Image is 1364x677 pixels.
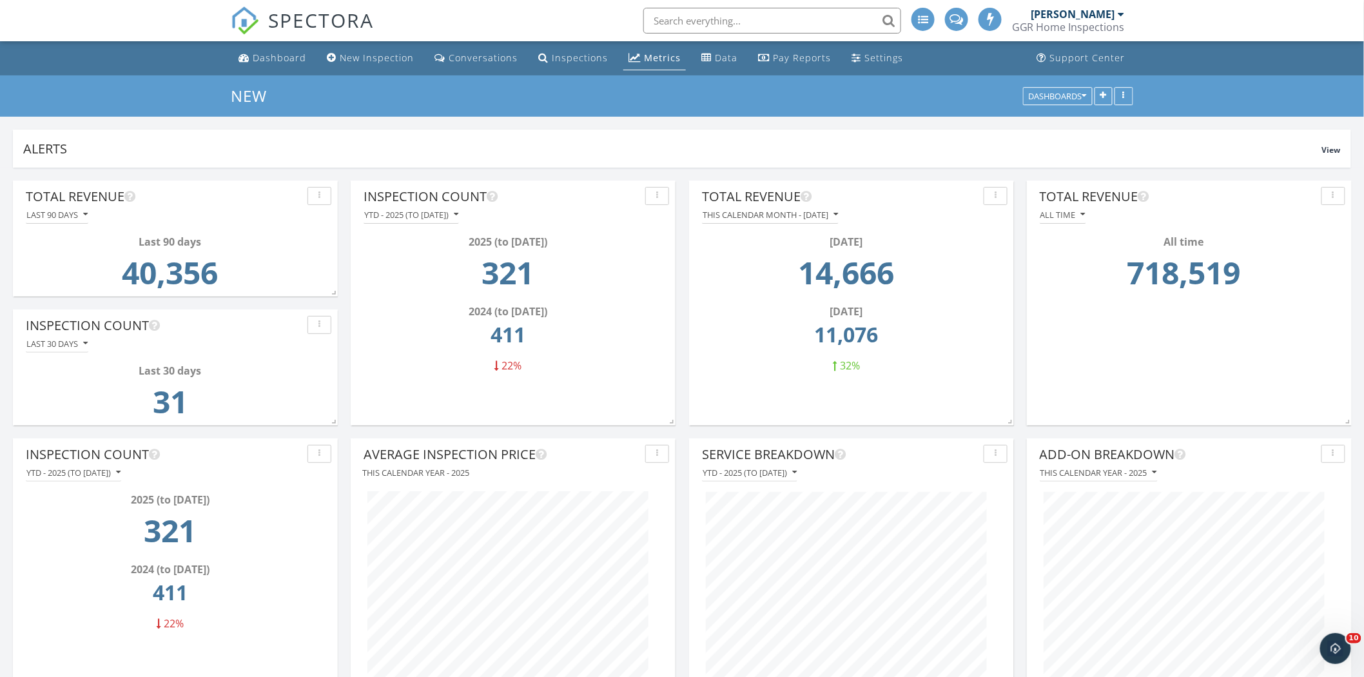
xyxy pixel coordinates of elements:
a: Dashboard [233,46,311,70]
div: New Inspection [340,52,414,64]
div: Average Inspection Price [364,445,640,464]
div: Dashboards [1029,92,1087,101]
button: Dashboards [1023,87,1093,105]
span: 22% [502,358,521,373]
div: Add-On Breakdown [1040,445,1316,464]
div: All time [1040,210,1086,219]
div: 2024 (to [DATE]) [367,304,648,319]
div: 2025 (to [DATE]) [367,234,648,250]
img: The Best Home Inspection Software - Spectora [231,6,259,35]
div: 2024 (to [DATE]) [30,562,311,577]
div: Data [715,52,737,64]
span: SPECTORA [268,6,374,34]
button: All time [1040,206,1086,224]
div: Total Revenue [26,187,302,206]
div: Conversations [449,52,518,64]
td: 11076.0 [706,319,987,358]
div: Inspection Count [26,445,302,464]
a: Pay Reports [753,46,836,70]
div: Support Center [1050,52,1125,64]
div: Pay Reports [773,52,831,64]
td: 31 [30,378,311,433]
a: New Inspection [322,46,419,70]
div: Alerts [23,140,1322,157]
div: Last 30 days [26,339,88,348]
div: [DATE] [706,234,987,250]
div: Dashboard [253,52,306,64]
a: SPECTORA [231,17,374,44]
td: 40356.25 [30,250,311,304]
div: [DATE] [706,304,987,319]
button: Last 90 days [26,206,88,224]
div: YTD - 2025 (to [DATE]) [364,210,458,219]
button: YTD - 2025 (to [DATE]) [702,464,797,482]
div: [PERSON_NAME] [1031,8,1115,21]
td: 321 [30,507,311,562]
button: Last 30 days [26,335,88,353]
button: YTD - 2025 (to [DATE]) [364,206,459,224]
button: YTD - 2025 (to [DATE]) [26,464,121,482]
a: Data [696,46,743,70]
div: Settings [864,52,903,64]
span: 10 [1347,633,1361,643]
div: All time [1044,234,1325,250]
a: Settings [846,46,908,70]
span: 32% [840,358,860,373]
a: New [231,85,278,106]
div: Last 90 days [30,234,311,250]
div: Inspection Count [26,316,302,335]
div: Inspection Count [364,187,640,206]
div: Total Revenue [702,187,979,206]
div: Service Breakdown [702,445,979,464]
div: This calendar year - 2025 [1040,468,1157,477]
span: 22% [164,616,184,631]
div: Total Revenue [1040,187,1316,206]
td: 14666.25 [706,250,987,304]
div: Last 30 days [30,363,311,378]
a: Support Center [1032,46,1131,70]
div: YTD - 2025 (to [DATE]) [703,468,797,477]
div: GGR Home Inspections [1012,21,1125,34]
div: YTD - 2025 (to [DATE]) [26,468,121,477]
div: This calendar month - [DATE] [703,210,838,219]
span: View [1322,144,1341,155]
td: 411 [30,577,311,616]
a: Metrics [623,46,686,70]
td: 718518.95 [1044,250,1325,304]
button: This calendar year - 2025 [1040,464,1158,482]
div: Metrics [644,52,681,64]
button: This calendar month - [DATE] [702,206,839,224]
td: 321 [367,250,648,304]
td: 411 [367,319,648,358]
a: Inspections [533,46,613,70]
div: Inspections [552,52,608,64]
div: Last 90 days [26,210,88,219]
iframe: Intercom live chat [1320,633,1351,664]
a: Conversations [429,46,523,70]
div: 2025 (to [DATE]) [30,492,311,507]
input: Search everything... [643,8,901,34]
